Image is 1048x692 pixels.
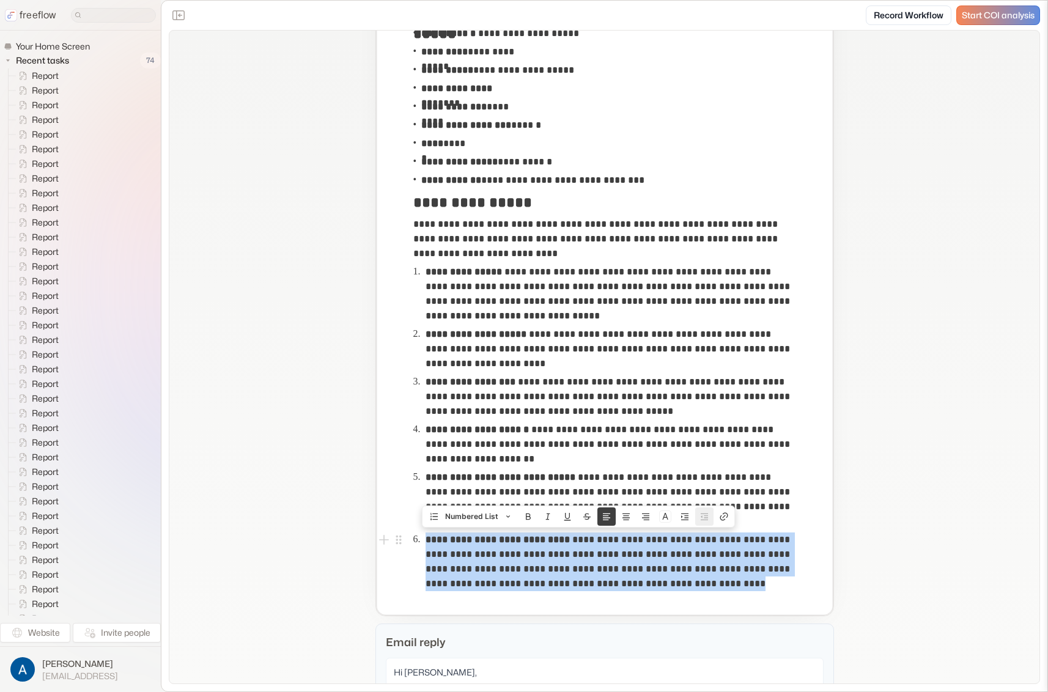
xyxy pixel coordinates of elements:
a: Report [9,347,64,362]
span: Report [29,407,62,419]
span: Report [29,319,62,331]
span: Report [29,275,62,287]
p: Hi [PERSON_NAME], [394,666,816,679]
a: Report [9,171,64,186]
a: freeflow [5,8,56,23]
span: Report [29,363,62,375]
a: Report [9,318,64,333]
span: Report [29,99,62,111]
span: Report [29,436,62,449]
button: Align text right [637,507,655,526]
a: Report [9,494,64,509]
button: Nest block [676,507,694,526]
a: Report [9,274,64,289]
span: Report [29,290,62,302]
span: Report [29,348,62,361]
a: Report [9,186,64,201]
button: Numbered List [424,507,518,526]
span: Report [29,187,62,199]
a: Report [9,538,64,553]
a: Report [9,201,64,215]
span: Report [29,613,62,625]
span: Report [29,525,62,537]
a: Report [9,377,64,391]
a: Report [9,553,64,567]
span: Your Home Screen [13,40,94,53]
button: Create link [715,507,733,526]
span: Report [29,114,62,126]
p: Email reply [386,634,824,650]
span: Report [29,334,62,346]
span: Report [29,246,62,258]
span: Report [29,378,62,390]
a: Report [9,611,64,626]
span: Report [29,158,62,170]
a: Report [9,421,64,435]
a: Report [9,215,64,230]
button: Open block menu [391,532,406,547]
a: Report [9,391,64,406]
button: Italic [539,507,557,526]
a: Report [9,142,64,156]
span: [PERSON_NAME] [42,658,118,670]
button: Strike [578,507,596,526]
a: Report [9,450,64,465]
span: Recent tasks [13,54,73,67]
a: Report [9,435,64,450]
a: Report [9,509,64,523]
a: Report [9,98,64,112]
button: Colors [656,507,674,526]
button: [PERSON_NAME][EMAIL_ADDRESS] [7,654,153,685]
span: Report [29,304,62,317]
a: Report [9,156,64,171]
span: Report [29,569,62,581]
span: Report [29,70,62,82]
span: Report [29,495,62,507]
a: Report [9,406,64,421]
span: Report [29,539,62,551]
a: Report [9,582,64,597]
a: Report [9,333,64,347]
button: Underline [558,507,577,526]
a: Report [9,567,64,582]
span: Report [29,172,62,185]
a: Report [9,112,64,127]
a: Report [9,259,64,274]
span: Report [29,422,62,434]
span: Report [29,128,62,141]
button: Align text left [597,507,616,526]
a: Record Workflow [866,6,951,25]
a: Report [9,597,64,611]
a: Report [9,479,64,494]
a: Your Home Screen [4,40,95,53]
button: Align text center [617,507,635,526]
button: Recent tasks [4,53,74,68]
span: Numbered List [445,507,498,526]
a: Report [9,362,64,377]
a: Report [9,465,64,479]
button: Add block [377,532,391,547]
p: freeflow [20,8,56,23]
span: Report [29,480,62,493]
span: Report [29,216,62,229]
a: Report [9,127,64,142]
a: Report [9,83,64,98]
a: Report [9,245,64,259]
span: Start COI analysis [962,10,1035,21]
span: Report [29,143,62,155]
span: Report [29,231,62,243]
span: Report [29,554,62,566]
span: Report [29,202,62,214]
a: Report [9,303,64,318]
a: Report [9,68,64,83]
span: 74 [140,53,161,68]
span: Report [29,84,62,97]
span: Report [29,510,62,522]
button: Invite people [73,623,161,642]
img: profile [10,657,35,682]
a: Report [9,289,64,303]
span: [EMAIL_ADDRESS] [42,671,118,682]
span: Report [29,598,62,610]
button: Bold [519,507,537,526]
span: Report [29,260,62,273]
